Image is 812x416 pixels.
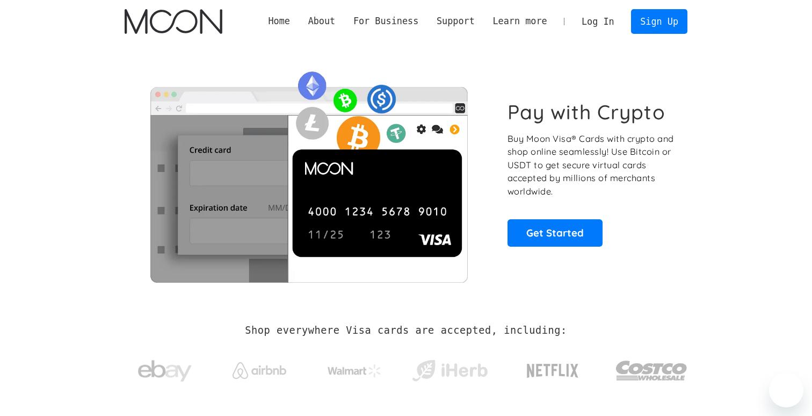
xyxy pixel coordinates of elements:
img: iHerb [410,357,490,385]
div: Learn more [484,15,556,28]
div: Learn more [492,15,547,28]
a: home [125,9,222,34]
p: Buy Moon Visa® Cards with crypto and shop online seamlessly! Use Bitcoin or USDT to get secure vi... [508,132,676,198]
div: Support [437,15,475,28]
img: Moon Logo [125,9,222,34]
a: ebay [125,343,205,393]
h2: Shop everywhere Visa cards are accepted, including: [245,325,567,336]
img: Walmart [328,364,381,377]
a: Sign Up [631,9,687,33]
div: For Business [344,15,427,28]
iframe: Button to launch messaging window [769,373,803,407]
img: Moon Cards let you spend your crypto anywhere Visa is accepted. [125,64,492,282]
div: About [299,15,344,28]
div: Support [427,15,483,28]
img: Netflix [526,357,579,384]
a: Get Started [508,219,603,246]
a: Walmart [315,354,395,383]
a: Netflix [505,347,601,390]
img: Airbnb [233,362,286,379]
div: For Business [353,15,418,28]
a: iHerb [410,346,490,390]
img: Costco [615,350,687,391]
div: About [308,15,336,28]
h1: Pay with Crypto [508,100,665,124]
a: Log In [572,10,623,33]
a: Home [259,15,299,28]
a: Airbnb [220,352,300,384]
img: ebay [138,354,192,388]
a: Costco [615,340,687,396]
